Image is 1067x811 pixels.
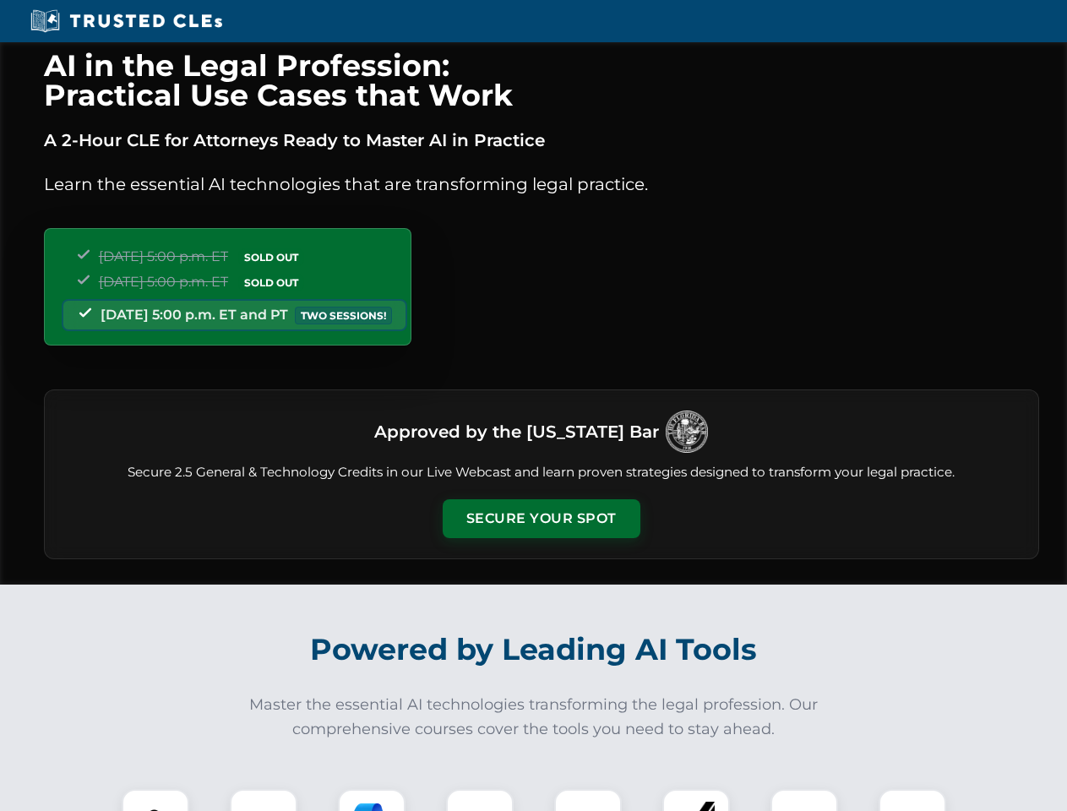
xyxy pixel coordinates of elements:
button: Secure Your Spot [443,499,640,538]
h1: AI in the Legal Profession: Practical Use Cases that Work [44,51,1039,110]
img: Trusted CLEs [25,8,227,34]
p: Master the essential AI technologies transforming the legal profession. Our comprehensive courses... [238,693,830,742]
span: SOLD OUT [238,274,304,291]
img: Logo [666,411,708,453]
span: [DATE] 5:00 p.m. ET [99,274,228,290]
p: A 2-Hour CLE for Attorneys Ready to Master AI in Practice [44,127,1039,154]
p: Learn the essential AI technologies that are transforming legal practice. [44,171,1039,198]
span: SOLD OUT [238,248,304,266]
h3: Approved by the [US_STATE] Bar [374,416,659,447]
h2: Powered by Leading AI Tools [66,620,1002,679]
p: Secure 2.5 General & Technology Credits in our Live Webcast and learn proven strategies designed ... [65,463,1018,482]
span: [DATE] 5:00 p.m. ET [99,248,228,264]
